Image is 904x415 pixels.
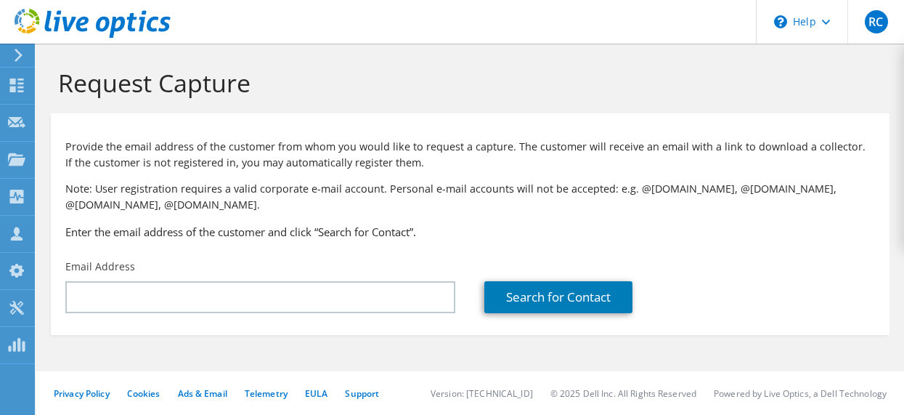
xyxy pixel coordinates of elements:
h3: Enter the email address of the customer and click “Search for Contact”. [65,224,875,240]
a: Search for Contact [484,281,632,313]
a: Telemetry [245,387,288,400]
a: Cookies [127,387,160,400]
a: Privacy Policy [54,387,110,400]
li: Powered by Live Optics, a Dell Technology [714,387,887,400]
svg: \n [774,15,787,28]
a: Ads & Email [178,387,227,400]
span: RC [865,10,888,33]
a: Support [345,387,379,400]
a: EULA [305,387,327,400]
li: Version: [TECHNICAL_ID] [431,387,533,400]
h1: Request Capture [58,68,875,98]
li: © 2025 Dell Inc. All Rights Reserved [550,387,696,400]
p: Provide the email address of the customer from whom you would like to request a capture. The cust... [65,139,875,171]
p: Note: User registration requires a valid corporate e-mail account. Personal e-mail accounts will ... [65,181,875,213]
label: Email Address [65,259,135,274]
